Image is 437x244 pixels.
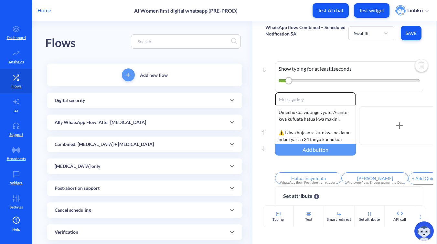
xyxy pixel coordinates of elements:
p: Verification [55,229,78,236]
p: Widget [10,180,22,186]
p: Digital security [55,97,85,104]
p: Post-abortion support [55,185,100,192]
img: delete [414,58,429,74]
div: Cancel scheduling [47,202,242,218]
input: Reply title [342,172,408,184]
div: Set attribute [359,217,380,222]
div: Digital security [47,93,242,108]
p: Dashboard [7,35,26,41]
input: Search [134,38,231,45]
div: Post-abortion support [47,180,242,196]
p: AI Women first digital whatsapp (PRE-PROD) [134,7,238,14]
button: Save [401,26,421,40]
div: Ally WhatsApp Flow: After [MEDICAL_DATA] [47,115,242,130]
p: WhatsApp flow: Combined – Scheduled Notification 5A [265,24,348,37]
span: Set attribute [283,192,319,200]
div: WhatsApp flow: Encouragement to Delete Data [346,180,404,185]
div: Umechukua vidonge vyote. Asante kwa kufuata hatua kwa makini. ⚠️ Ikiwa hujaanza kutokwa na damu n... [275,105,356,144]
button: Test AI chat [313,3,349,18]
button: user photoLiubko [392,5,432,16]
p: Support [9,132,23,137]
p: Test AI chat [318,7,344,14]
div: WhatsApp flow: Post-abortion support [279,180,338,185]
p: Analytics [8,59,24,65]
div: Flows [45,34,76,52]
div: Combined: [MEDICAL_DATA] + [MEDICAL_DATA] [47,137,242,152]
p: [MEDICAL_DATA] only [55,163,100,170]
div: Typing [272,217,284,222]
p: Show typing for at least 1 seconds [279,65,420,73]
p: Combined: [MEDICAL_DATA] + [MEDICAL_DATA] [55,141,154,148]
span: Save [406,30,416,36]
input: Message key [275,92,356,105]
p: Ally WhatsApp Flow: After [MEDICAL_DATA] [55,119,146,126]
div: Add button [275,144,356,156]
p: Broadcasts [7,156,26,162]
div: Swahili [354,30,368,36]
input: Reply title [275,172,342,184]
div: API call [393,217,406,222]
div: [MEDICAL_DATA] only [47,158,242,174]
p: Test widget [359,7,384,14]
p: Add new flow [140,72,168,78]
p: Home [37,6,51,14]
img: user photo [395,5,406,15]
button: add [122,68,135,81]
p: Flows [11,83,21,89]
p: Settings [10,204,23,210]
img: copilot-icon.svg [414,221,434,241]
div: Verification [47,224,242,240]
p: AI [14,108,18,114]
p: Cancel scheduling [55,207,91,214]
div: Text [305,217,312,222]
span: Help [12,227,20,232]
p: Liubko [407,7,423,14]
div: Smart redirect [327,217,351,222]
button: Test widget [354,3,389,18]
